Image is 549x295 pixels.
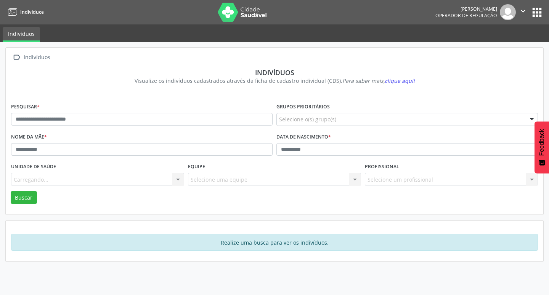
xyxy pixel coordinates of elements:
img: img [500,4,516,20]
label: Nome da mãe [11,131,47,143]
label: Data de nascimento [276,131,331,143]
div: Realize uma busca para ver os indivíduos. [11,234,538,251]
button: Feedback - Mostrar pesquisa [535,121,549,173]
label: Grupos prioritários [276,101,330,113]
a: Indivíduos [3,27,40,42]
div: Visualize os indivíduos cadastrados através da ficha de cadastro individual (CDS). [16,77,533,85]
a:  Indivíduos [11,52,51,63]
label: Equipe [188,161,205,173]
label: Pesquisar [11,101,40,113]
span: Operador de regulação [435,12,497,19]
span: Feedback [538,129,545,156]
label: Profissional [365,161,399,173]
div: [PERSON_NAME] [435,6,497,12]
i: Para saber mais, [342,77,415,84]
a: Indivíduos [5,6,44,18]
label: Unidade de saúde [11,161,56,173]
div: Indivíduos [22,52,51,63]
span: Selecione o(s) grupo(s) [279,115,336,123]
button: apps [530,6,544,19]
span: Indivíduos [20,9,44,15]
button: Buscar [11,191,37,204]
i:  [11,52,22,63]
i:  [519,7,527,15]
button:  [516,4,530,20]
span: clique aqui! [385,77,415,84]
div: Indivíduos [16,68,533,77]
